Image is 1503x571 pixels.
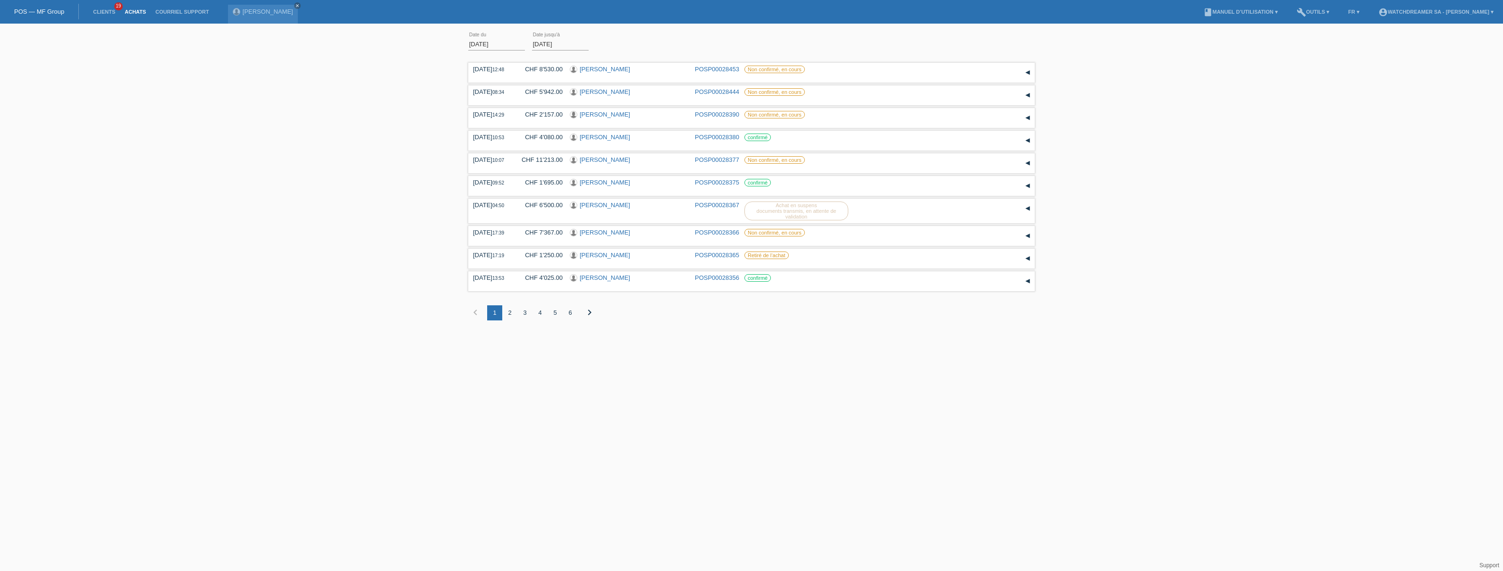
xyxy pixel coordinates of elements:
div: étendre/coller [1021,88,1035,102]
a: [PERSON_NAME] [580,88,630,95]
i: build [1297,8,1306,17]
div: étendre/coller [1021,252,1035,266]
a: close [294,2,301,9]
div: étendre/coller [1021,134,1035,148]
div: étendre/coller [1021,274,1035,288]
div: CHF 1'250.00 [518,252,563,259]
a: POSP00028453 [695,66,739,73]
span: 10:53 [492,135,504,140]
div: étendre/coller [1021,156,1035,170]
div: étendre/coller [1021,66,1035,80]
div: CHF 4'025.00 [518,274,563,281]
label: Achat en suspens documents transmis, en attente de validation [744,202,848,220]
span: 19 [114,2,123,10]
a: POSP00028377 [695,156,739,163]
a: POSP00028375 [695,179,739,186]
div: étendre/coller [1021,202,1035,216]
div: [DATE] [473,179,511,186]
a: [PERSON_NAME] [580,111,630,118]
label: confirmé [744,179,771,186]
div: CHF 1'695.00 [518,179,563,186]
a: bookManuel d’utilisation ▾ [1199,9,1283,15]
a: Achats [120,9,151,15]
div: étendre/coller [1021,179,1035,193]
span: 12:48 [492,67,504,72]
div: CHF 6'500.00 [518,202,563,209]
label: Non confirmé, en cours [744,111,805,118]
div: [DATE] [473,66,511,73]
i: book [1203,8,1213,17]
a: Support [1479,562,1499,569]
div: [DATE] [473,88,511,95]
a: POSP00028365 [695,252,739,259]
div: 1 [487,305,502,320]
div: [DATE] [473,202,511,209]
a: POSP00028356 [695,274,739,281]
div: CHF 2'157.00 [518,111,563,118]
i: close [295,3,300,8]
label: confirmé [744,274,771,282]
label: Non confirmé, en cours [744,66,805,73]
a: [PERSON_NAME] [580,134,630,141]
div: [DATE] [473,274,511,281]
div: [DATE] [473,252,511,259]
i: chevron_right [584,307,595,318]
div: CHF 5'942.00 [518,88,563,95]
label: Non confirmé, en cours [744,156,805,164]
a: POSP00028366 [695,229,739,236]
a: account_circleWatchdreamer SA - [PERSON_NAME] ▾ [1374,9,1498,15]
div: CHF 11'213.00 [518,156,563,163]
span: 10:07 [492,158,504,163]
div: étendre/coller [1021,229,1035,243]
div: 4 [532,305,548,320]
span: 13:53 [492,276,504,281]
div: 5 [548,305,563,320]
a: [PERSON_NAME] [580,202,630,209]
a: [PERSON_NAME] [580,156,630,163]
a: POS — MF Group [14,8,64,15]
span: 08:34 [492,90,504,95]
i: chevron_left [470,307,481,318]
div: étendre/coller [1021,111,1035,125]
a: [PERSON_NAME] [243,8,293,15]
span: 14:29 [492,112,504,118]
a: POSP00028444 [695,88,739,95]
div: [DATE] [473,111,511,118]
div: CHF 4'080.00 [518,134,563,141]
div: CHF 7'367.00 [518,229,563,236]
label: Non confirmé, en cours [744,229,805,236]
label: Non confirmé, en cours [744,88,805,96]
a: FR ▾ [1343,9,1364,15]
a: buildOutils ▾ [1292,9,1334,15]
a: [PERSON_NAME] [580,179,630,186]
a: Courriel Support [151,9,213,15]
div: [DATE] [473,134,511,141]
a: [PERSON_NAME] [580,66,630,73]
a: POSP00028367 [695,202,739,209]
a: POSP00028380 [695,134,739,141]
label: Retiré de l‘achat [744,252,789,259]
a: Clients [88,9,120,15]
a: [PERSON_NAME] [580,229,630,236]
a: [PERSON_NAME] [580,252,630,259]
span: 17:39 [492,230,504,235]
a: [PERSON_NAME] [580,274,630,281]
span: 09:52 [492,180,504,185]
div: 3 [517,305,532,320]
div: CHF 8'530.00 [518,66,563,73]
label: confirmé [744,134,771,141]
span: 17:19 [492,253,504,258]
div: [DATE] [473,229,511,236]
span: 04:50 [492,203,504,208]
a: POSP00028390 [695,111,739,118]
div: 6 [563,305,578,320]
div: 2 [502,305,517,320]
i: account_circle [1378,8,1388,17]
div: [DATE] [473,156,511,163]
